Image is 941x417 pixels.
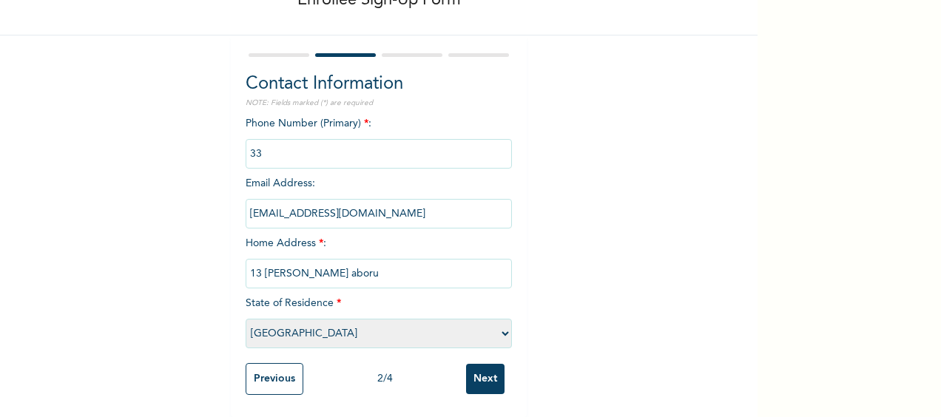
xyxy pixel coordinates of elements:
[303,371,466,387] div: 2 / 4
[246,98,512,109] p: NOTE: Fields marked (*) are required
[246,363,303,395] input: Previous
[246,139,512,169] input: Enter Primary Phone Number
[246,118,512,159] span: Phone Number (Primary) :
[466,364,505,394] input: Next
[246,199,512,228] input: Enter email Address
[246,71,512,98] h2: Contact Information
[246,178,512,219] span: Email Address :
[246,259,512,288] input: Enter home address
[246,298,512,339] span: State of Residence
[246,238,512,279] span: Home Address :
